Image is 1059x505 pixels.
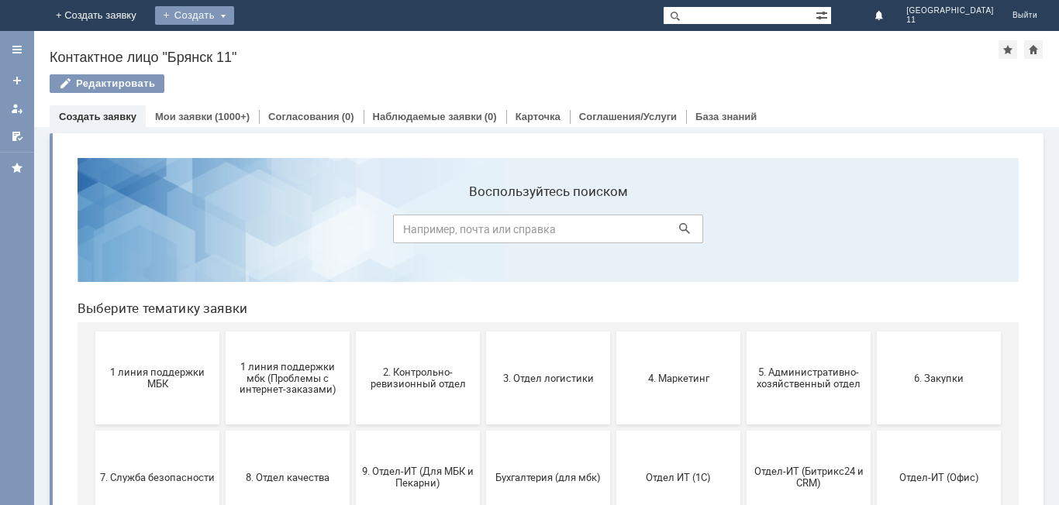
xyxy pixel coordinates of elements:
button: 1 линия поддержки мбк (Проблемы с интернет-заказами) [160,186,285,279]
span: [GEOGRAPHIC_DATA] [906,6,994,15]
div: (0) [342,111,354,122]
span: 2. Контрольно-ревизионный отдел [295,221,410,244]
div: Создать [155,6,234,25]
span: Отдел-ИТ (Офис) [816,325,931,337]
span: [PERSON_NAME]. Услуги ИТ для МБК (оформляет L1) [426,413,540,448]
a: Согласования [268,111,340,122]
a: Мои согласования [5,124,29,149]
div: (1000+) [215,111,250,122]
a: Соглашения/Услуги [579,111,677,122]
button: Отдел-ИТ (Битрикс24 и CRM) [681,285,805,378]
button: Отдел-ИТ (Офис) [812,285,936,378]
button: не актуален [551,384,675,477]
button: 3. Отдел логистики [421,186,545,279]
a: Карточка [516,111,561,122]
button: 6. Закупки [812,186,936,279]
label: Воспользуйтесь поиском [328,38,638,53]
button: 2. Контрольно-ревизионный отдел [291,186,415,279]
a: Наблюдаемые заявки [373,111,482,122]
a: Мои заявки [155,111,212,122]
span: 4. Маркетинг [556,226,671,238]
button: Отдел ИТ (1С) [551,285,675,378]
div: Сделать домашней страницей [1024,40,1043,59]
span: Бухгалтерия (для мбк) [426,325,540,337]
header: Выберите тематику заявки [12,155,954,170]
a: База знаний [695,111,757,122]
span: 3. Отдел логистики [426,226,540,238]
button: 4. Маркетинг [551,186,675,279]
input: Например, почта или справка [328,69,638,98]
span: Финансовый отдел [35,424,150,436]
button: 7. Служба безопасности [30,285,154,378]
span: 11 [906,15,994,25]
button: 9. Отдел-ИТ (Для МБК и Пекарни) [291,285,415,378]
span: Отдел-ИТ (Битрикс24 и CRM) [686,320,801,343]
span: 9. Отдел-ИТ (Для МБК и Пекарни) [295,320,410,343]
div: (0) [485,111,497,122]
span: 6. Закупки [816,226,931,238]
a: Создать заявку [59,111,136,122]
span: Отдел ИТ (1С) [556,325,671,337]
span: Это соглашение не активно! [295,419,410,442]
button: 5. Административно-хозяйственный отдел [681,186,805,279]
a: Мои заявки [5,96,29,121]
span: 7. Служба безопасности [35,325,150,337]
button: Финансовый отдел [30,384,154,477]
div: Добавить в избранное [999,40,1017,59]
button: 8. Отдел качества [160,285,285,378]
span: 5. Административно-хозяйственный отдел [686,221,801,244]
button: Бухгалтерия (для мбк) [421,285,545,378]
a: Создать заявку [5,68,29,93]
div: Контактное лицо "Брянск 11" [50,50,999,65]
span: 8. Отдел качества [165,325,280,337]
span: 1 линия поддержки мбк (Проблемы с интернет-заказами) [165,215,280,249]
span: Франчайзинг [165,424,280,436]
span: не актуален [556,424,671,436]
button: [PERSON_NAME]. Услуги ИТ для МБК (оформляет L1) [421,384,545,477]
span: Расширенный поиск [816,7,831,22]
button: 1 линия поддержки МБК [30,186,154,279]
button: Франчайзинг [160,384,285,477]
button: Это соглашение не активно! [291,384,415,477]
span: 1 линия поддержки МБК [35,221,150,244]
